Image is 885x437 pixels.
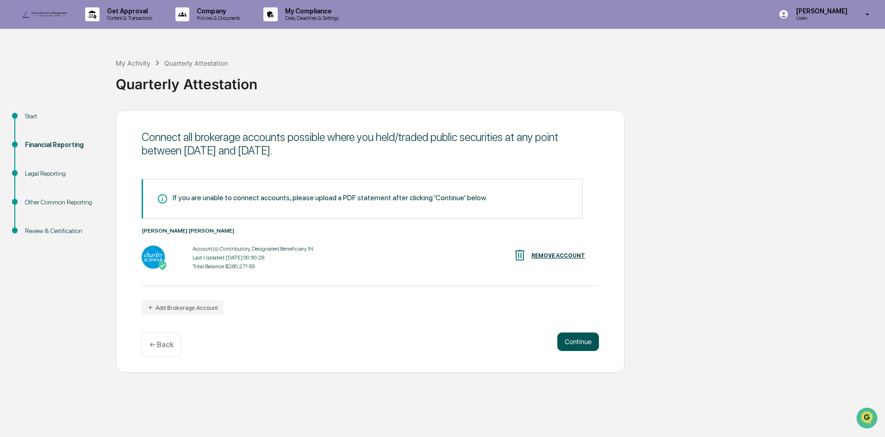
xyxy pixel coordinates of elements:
button: Add Brokerage Account [142,300,224,315]
div: Legal Reporting [25,169,101,178]
p: Data, Deadlines & Settings [278,15,343,21]
div: Financial Reporting [25,140,101,150]
span: [PERSON_NAME] [29,126,75,133]
p: How can we help? [9,19,168,34]
span: Attestations [76,164,115,173]
div: We're available if you need us! [31,80,117,87]
img: 1746055101610-c473b297-6a78-478c-a979-82029cc54cd1 [9,71,26,87]
a: Powered byPylon [65,204,112,211]
button: Start new chat [157,74,168,85]
div: Start [25,111,101,121]
img: logo [22,11,67,18]
div: [PERSON_NAME] [PERSON_NAME] [142,228,599,234]
iframe: Open customer support [855,406,880,431]
img: 1746055101610-c473b297-6a78-478c-a979-82029cc54cd1 [19,126,26,134]
span: Preclearance [19,164,60,173]
a: 🔎Data Lookup [6,178,62,195]
div: 🔎 [9,183,17,190]
p: Users [789,15,852,21]
p: Content & Transactions [100,15,157,21]
img: Cameron Burns [9,117,24,132]
div: Start new chat [31,71,152,80]
div: Total Balance: $280,271.83 [193,263,313,270]
div: Past conversations [9,103,62,110]
button: See all [143,101,168,112]
button: Continue [557,332,599,351]
div: Quarterly Attestation [164,59,228,67]
div: 🗄️ [67,165,75,172]
p: ← Back [150,340,174,349]
div: If you are unable to connect accounts, please upload a PDF statement after clicking 'Continue' be... [173,193,487,202]
a: 🗄️Attestations [63,160,118,177]
div: My Activity [116,59,150,67]
div: Last Updated: [DATE] 00:50:28 [193,254,313,261]
p: My Compliance [278,7,343,15]
div: Review & Certification [25,226,101,236]
img: Active [158,261,167,270]
p: [PERSON_NAME] [789,7,852,15]
div: Connect all brokerage accounts possible where you held/traded public securities at any point betw... [142,130,599,157]
img: REMOVE ACCOUNT [513,248,527,262]
a: 🖐️Preclearance [6,160,63,177]
span: Pylon [92,204,112,211]
span: • [77,126,80,133]
p: Get Approval [100,7,157,15]
span: Data Lookup [19,182,58,191]
div: REMOVE ACCOUNT [531,252,585,259]
div: Other Common Reporting [25,197,101,207]
div: Account(s): Contributory, Designated Beneficiary IN [193,246,313,252]
p: Company [189,7,245,15]
div: 🖐️ [9,165,17,172]
span: [DATE] [82,126,101,133]
div: Quarterly Attestation [116,68,880,92]
img: Charles Schwab - Active [142,246,165,269]
p: Policies & Documents [189,15,245,21]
